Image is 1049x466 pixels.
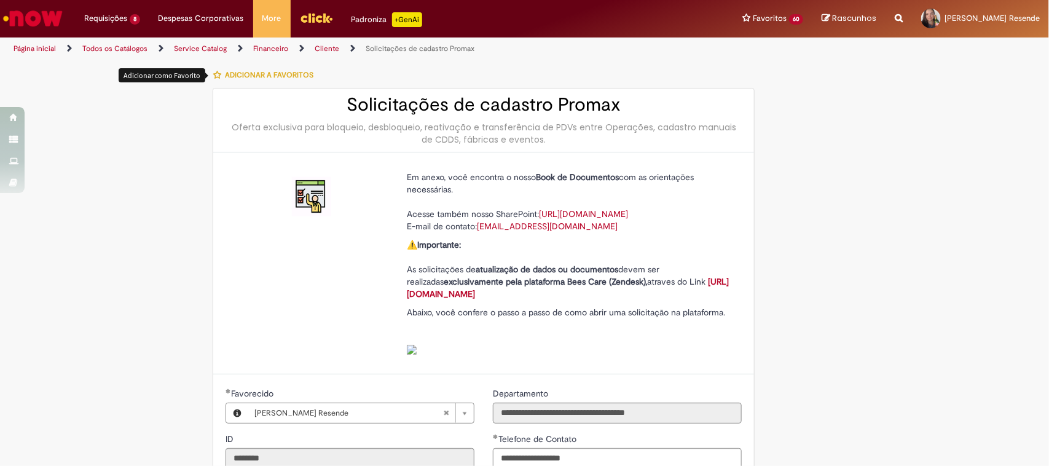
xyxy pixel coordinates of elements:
[248,403,474,423] a: [PERSON_NAME] ResendeLimpar campo Favorecido
[392,12,422,27] p: +GenAi
[84,12,127,25] span: Requisições
[292,177,331,216] img: Solicitações de cadastro Promax
[444,276,647,287] strong: exclusivamente pela plataforma Bees Care (Zendesk),
[9,38,690,60] ul: Trilhas de página
[226,433,236,445] label: Somente leitura - ID
[254,403,443,423] span: [PERSON_NAME] Resende
[253,44,288,53] a: Financeiro
[753,12,787,25] span: Favoritos
[315,44,339,53] a: Cliente
[407,171,733,232] p: Em anexo, você encontra o nosso com as orientações necessárias. Acesse também nosso SharePoint: E...
[493,434,498,439] span: Obrigatório Preenchido
[226,121,742,146] div: Oferta exclusiva para bloqueio, desbloqueio, reativação e transferência de PDVs entre Operações, ...
[493,403,742,424] input: Departamento
[832,12,876,24] span: Rascunhos
[226,433,236,444] span: Somente leitura - ID
[493,388,551,399] span: Somente leitura - Departamento
[407,306,733,355] p: Abaixo, você confere o passo a passo de como abrir uma solicitação na plataforma.
[130,14,140,25] span: 8
[437,403,455,423] abbr: Limpar campo Favorecido
[945,13,1040,23] span: [PERSON_NAME] Resende
[226,389,231,393] span: Obrigatório Preenchido
[119,68,205,82] div: Adicionar como Favorito
[226,403,248,423] button: Favorecido, Visualizar este registro Aline Pereira Resende
[174,44,227,53] a: Service Catalog
[225,70,313,80] span: Adicionar a Favoritos
[407,345,417,355] img: sys_attachment.do
[417,239,461,250] strong: Importante:
[822,13,876,25] a: Rascunhos
[366,44,474,53] a: Solicitações de cadastro Promax
[262,12,281,25] span: More
[498,433,579,444] span: Telefone de Contato
[14,44,56,53] a: Página inicial
[407,276,729,299] a: [URL][DOMAIN_NAME]
[352,12,422,27] div: Padroniza
[789,14,803,25] span: 60
[159,12,244,25] span: Despesas Corporativas
[231,388,276,399] span: Necessários - Favorecido
[82,44,147,53] a: Todos os Catálogos
[493,387,551,400] label: Somente leitura - Departamento
[539,208,628,219] a: [URL][DOMAIN_NAME]
[300,9,333,27] img: click_logo_yellow_360x200.png
[476,264,618,275] strong: atualização de dados ou documentos
[407,239,733,300] p: ⚠️ As solicitações de devem ser realizadas atraves do Link
[536,172,619,183] strong: Book de Documentos
[213,62,320,88] button: Adicionar a Favoritos
[226,95,742,115] h2: Solicitações de cadastro Promax
[1,6,65,31] img: ServiceNow
[477,221,618,232] a: [EMAIL_ADDRESS][DOMAIN_NAME]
